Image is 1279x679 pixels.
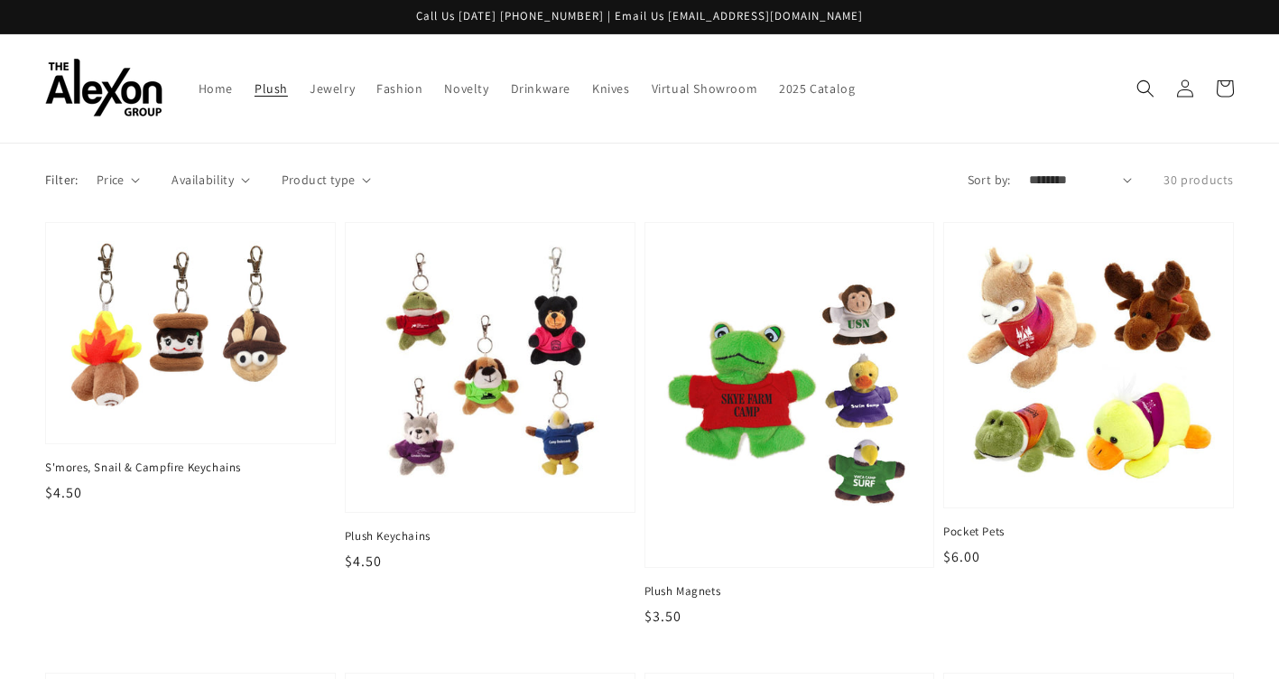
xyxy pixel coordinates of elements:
a: 2025 Catalog [768,70,866,107]
a: Drinkware [500,70,581,107]
span: Home [199,80,233,97]
a: Novelty [433,70,499,107]
span: S'mores, Snail & Campfire Keychains [45,460,336,476]
span: Availability [171,171,234,190]
img: Plush Magnets [663,241,916,549]
a: Plush Keychains Plush Keychains $4.50 [345,222,635,572]
span: Plush [255,80,288,97]
a: Virtual Showroom [641,70,769,107]
a: Jewelry [299,70,366,107]
a: Plush [244,70,299,107]
span: 2025 Catalog [779,80,855,97]
span: Novelty [444,80,488,97]
summary: Availability [171,171,249,190]
span: $4.50 [345,552,382,571]
a: Plush Magnets Plush Magnets $3.50 [644,222,935,628]
span: Fashion [376,80,422,97]
span: Knives [592,80,630,97]
span: Price [97,171,125,190]
span: $4.50 [45,483,82,502]
label: Sort by: [968,171,1011,190]
img: S'mores, Snail & Campfire Keychains [64,241,317,425]
summary: Search [1126,69,1165,108]
a: Knives [581,70,641,107]
span: Plush Keychains [345,528,635,544]
a: Home [188,70,244,107]
span: $3.50 [644,607,681,626]
a: Pocket Pets Pocket Pets $6.00 [943,222,1234,568]
img: Pocket Pets [962,241,1215,489]
span: Jewelry [310,80,355,97]
summary: Product type [282,171,371,190]
span: Drinkware [511,80,570,97]
span: Plush Magnets [644,583,935,600]
img: The Alexon Group [45,59,162,117]
span: Pocket Pets [943,524,1234,540]
p: Filter: [45,171,79,190]
span: $6.00 [943,547,980,566]
span: Virtual Showroom [652,80,758,97]
a: Fashion [366,70,433,107]
img: Plush Keychains [364,241,616,494]
span: Product type [282,171,356,190]
summary: Price [97,171,141,190]
p: 30 products [1163,171,1234,190]
a: S'mores, Snail & Campfire Keychains S'mores, Snail & Campfire Keychains $4.50 [45,222,336,504]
